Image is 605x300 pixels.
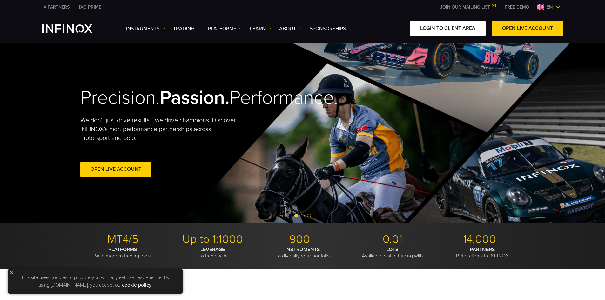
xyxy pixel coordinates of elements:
p: MT4/5 [80,232,165,246]
p: We don't just drive results—we drive champions. Discover INFINOX’s high-performance partnerships ... [80,116,240,143]
a: SPONSORSHIPS [310,25,346,32]
a: Learn [250,25,271,32]
span: Go to slide 1 [294,214,298,217]
a: OPEN LIVE ACCOUNT [492,21,563,36]
p: 0.01 [350,232,435,246]
strong: LEVERAGE [200,246,225,253]
p: To diversify your portfolio [260,246,345,259]
a: INFINOX [37,4,74,10]
p: Refer clients to INFINOX [440,246,525,259]
img: yellow close icon [10,270,14,275]
a: ABOUT [279,25,302,32]
a: TRADING [173,25,200,32]
strong: Passion. [160,86,230,109]
h2: Precision. Performance. [80,86,280,110]
p: Available to start trading with [350,246,435,259]
strong: PLATFORMS [108,246,137,253]
p: This site uses cookies to provide you with a great user experience. By using [DOMAIN_NAME], you a... [11,272,179,290]
a: INFINOX Logo [42,24,107,33]
p: With modern trading tools [80,246,165,259]
a: cookie policy [122,282,151,288]
strong: INSTRUMENTS [285,246,320,253]
a: Open Live Account [80,162,151,177]
a: Instruments [126,25,165,32]
p: Up to 1:1000 [170,232,255,246]
p: 900+ [260,232,345,246]
a: INFINOX MENU [500,4,534,10]
a: INFINOX [74,4,106,10]
a: PLATFORMS [208,25,242,32]
span: en [544,3,555,11]
a: LOGIN TO CLIENT AREA [410,21,486,36]
strong: LOTS [386,246,399,253]
a: JOIN OUR MAILING LIST [435,4,500,10]
span: Go to slide 2 [301,214,305,217]
span: Go to slide 3 [307,214,311,217]
strong: PARTNERS [470,246,495,253]
p: 14,000+ [440,232,525,246]
p: To trade with [170,246,255,259]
